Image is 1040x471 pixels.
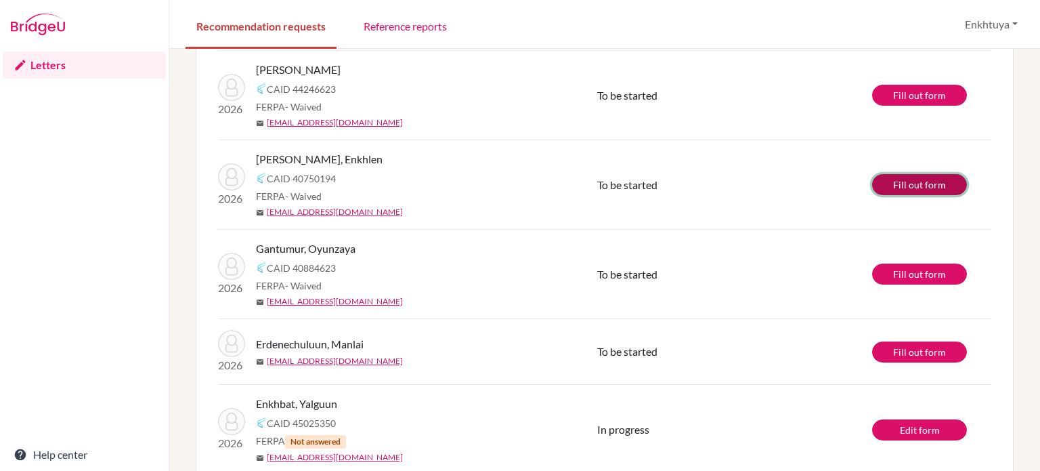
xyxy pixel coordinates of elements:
[256,62,341,78] span: [PERSON_NAME]
[285,435,346,449] span: Not answered
[872,264,967,285] a: Fill out form
[353,2,458,49] a: Reference reports
[256,173,267,184] img: Common App logo
[256,396,337,412] span: Enkhbat, Yalguun
[597,178,657,191] span: To be started
[267,295,403,308] a: [EMAIL_ADDRESS][DOMAIN_NAME]
[218,357,245,373] p: 2026
[597,423,649,436] span: In progress
[218,408,245,435] img: Enkhbat, Yalguun
[3,52,166,79] a: Letters
[256,119,264,127] span: mail
[285,190,322,202] span: - Waived
[256,209,264,217] span: mail
[3,441,166,468] a: Help center
[256,189,322,203] span: FERPA
[218,330,245,357] img: Erdenechuluun, Manlai
[256,262,267,273] img: Common App logo
[218,74,245,101] img: Ganbaatar, Amin-Oyu
[597,89,657,102] span: To be started
[256,336,364,352] span: Erdenechuluun, Manlai
[267,416,336,430] span: CAID 45025350
[597,345,657,358] span: To be started
[872,342,967,363] a: Fill out form
[218,280,245,296] p: 2026
[267,171,336,186] span: CAID 40750194
[256,417,267,428] img: Common App logo
[597,268,657,281] span: To be started
[959,12,1024,37] button: Enkhtuya
[218,435,245,451] p: 2026
[256,279,322,293] span: FERPA
[285,280,322,291] span: - Waived
[256,100,322,114] span: FERPA
[218,163,245,190] img: Lkhagva-Ochir, Enkhlen
[256,151,383,167] span: [PERSON_NAME], Enkhlen
[267,451,403,464] a: [EMAIL_ADDRESS][DOMAIN_NAME]
[267,206,403,218] a: [EMAIL_ADDRESS][DOMAIN_NAME]
[256,358,264,366] span: mail
[256,83,267,94] img: Common App logo
[256,454,264,462] span: mail
[267,355,403,367] a: [EMAIL_ADDRESS][DOMAIN_NAME]
[872,85,967,106] a: Fill out form
[186,2,337,49] a: Recommendation requests
[285,101,322,112] span: - Waived
[256,241,355,257] span: Gantumur, Oyunzaya
[11,14,65,35] img: Bridge-U
[256,298,264,306] span: mail
[872,419,967,441] a: Edit form
[218,101,245,117] p: 2026
[256,434,346,449] span: FERPA
[267,261,336,275] span: CAID 40884623
[267,117,403,129] a: [EMAIL_ADDRESS][DOMAIN_NAME]
[872,174,967,195] a: Fill out form
[218,190,245,207] p: 2026
[218,253,245,280] img: Gantumur, Oyunzaya
[267,82,336,96] span: CAID 44246623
